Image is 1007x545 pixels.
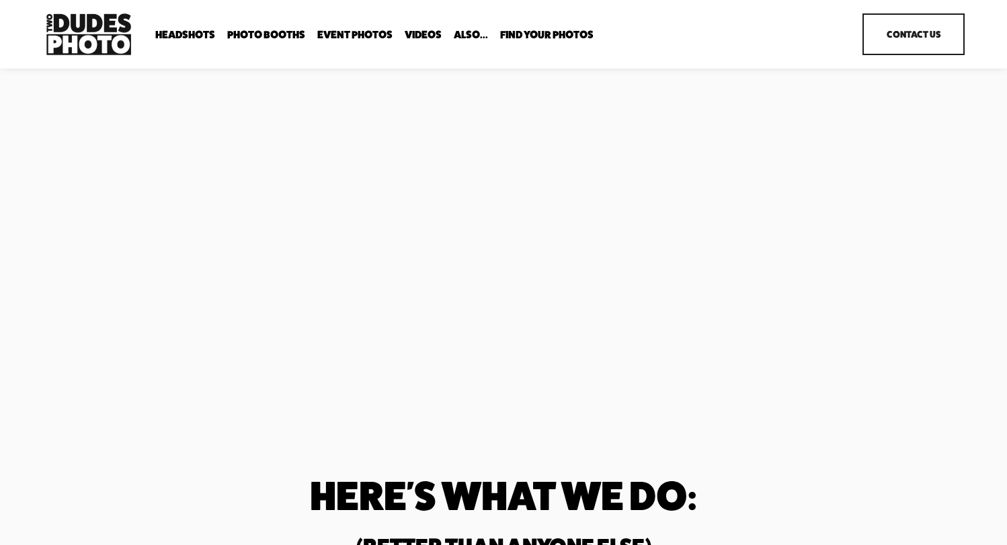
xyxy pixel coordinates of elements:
[42,273,382,340] strong: Two Dudes Photo is a full-service photography & video production agency delivering premium experi...
[454,30,488,40] span: Also...
[227,30,305,40] span: Photo Booths
[454,28,488,41] a: folder dropdown
[42,101,384,249] h1: Unmatched Quality. Unparalleled Speed.
[500,28,594,41] a: folder dropdown
[500,30,594,40] span: Find Your Photos
[405,28,442,41] a: Videos
[227,28,305,41] a: folder dropdown
[155,28,215,41] a: folder dropdown
[157,477,849,514] h1: Here's What We do:
[42,10,135,58] img: Two Dudes Photo | Headshots, Portraits &amp; Photo Booths
[155,30,215,40] span: Headshots
[862,13,965,55] a: Contact Us
[317,28,393,41] a: Event Photos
